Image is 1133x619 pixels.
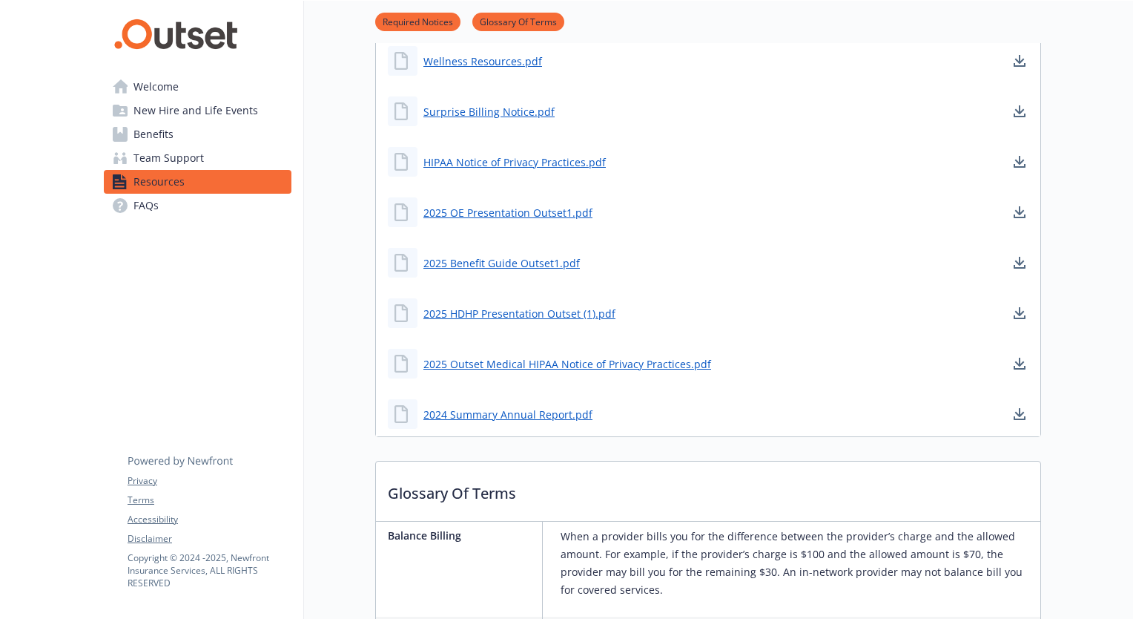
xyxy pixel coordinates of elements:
[104,170,291,194] a: Resources
[128,513,291,526] a: Accessibility
[104,122,291,146] a: Benefits
[1011,153,1028,171] a: download document
[1011,355,1028,373] a: download document
[423,104,555,119] a: Surprise Billing Notice.pdf
[423,407,592,422] a: 2024 Summary Annual Report.pdf
[128,532,291,546] a: Disclaimer
[1011,102,1028,120] a: download document
[133,170,185,194] span: Resources
[423,154,606,170] a: HIPAA Notice of Privacy Practices.pdf
[104,75,291,99] a: Welcome
[375,14,460,28] a: Required Notices
[133,99,258,122] span: New Hire and Life Events
[128,551,291,589] p: Copyright © 2024 - 2025 , Newfront Insurance Services, ALL RIGHTS RESERVED
[1011,405,1028,423] a: download document
[1011,203,1028,221] a: download document
[133,194,159,217] span: FAQs
[1011,304,1028,322] a: download document
[423,255,580,271] a: 2025 Benefit Guide Outset1.pdf
[133,75,179,99] span: Welcome
[423,205,592,220] a: 2025 OE Presentation Outset1.pdf
[104,194,291,217] a: FAQs
[423,53,542,69] a: Wellness Resources.pdf
[561,528,1034,599] p: When a provider bills you for the difference between the provider’s charge and the allowed amount...
[104,146,291,170] a: Team Support
[133,122,174,146] span: Benefits
[128,474,291,488] a: Privacy
[376,462,1040,517] p: Glossary Of Terms
[472,14,564,28] a: Glossary Of Terms
[1011,254,1028,272] a: download document
[133,146,204,170] span: Team Support
[423,306,615,321] a: 2025 HDHP Presentation Outset (1).pdf
[388,528,536,543] p: Balance Billing
[128,494,291,507] a: Terms
[104,99,291,122] a: New Hire and Life Events
[423,356,711,372] a: 2025 Outset Medical HIPAA Notice of Privacy Practices.pdf
[1011,52,1028,70] a: download document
